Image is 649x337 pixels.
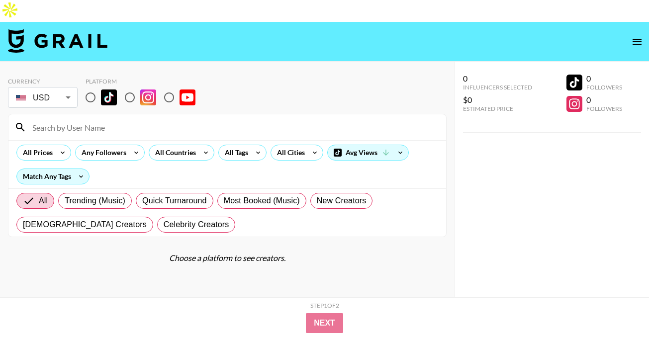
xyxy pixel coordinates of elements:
[463,74,532,84] div: 0
[142,195,207,207] span: Quick Turnaround
[586,105,622,112] div: Followers
[86,78,203,85] div: Platform
[164,219,229,231] span: Celebrity Creators
[271,145,307,160] div: All Cities
[463,95,532,105] div: $0
[8,78,78,85] div: Currency
[627,32,647,52] button: open drawer
[23,219,147,231] span: [DEMOGRAPHIC_DATA] Creators
[17,169,89,184] div: Match Any Tags
[17,145,55,160] div: All Prices
[586,95,622,105] div: 0
[224,195,300,207] span: Most Booked (Music)
[306,313,343,333] button: Next
[219,145,250,160] div: All Tags
[140,89,156,105] img: Instagram
[10,89,76,106] div: USD
[101,89,117,105] img: TikTok
[8,29,107,53] img: Grail Talent
[76,145,128,160] div: Any Followers
[8,253,447,263] div: Choose a platform to see creators.
[310,302,339,309] div: Step 1 of 2
[463,105,532,112] div: Estimated Price
[149,145,198,160] div: All Countries
[463,84,532,91] div: Influencers Selected
[586,74,622,84] div: 0
[39,195,48,207] span: All
[26,119,440,135] input: Search by User Name
[586,84,622,91] div: Followers
[65,195,125,207] span: Trending (Music)
[599,287,637,325] iframe: Drift Widget Chat Controller
[317,195,367,207] span: New Creators
[328,145,408,160] div: Avg Views
[180,89,195,105] img: YouTube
